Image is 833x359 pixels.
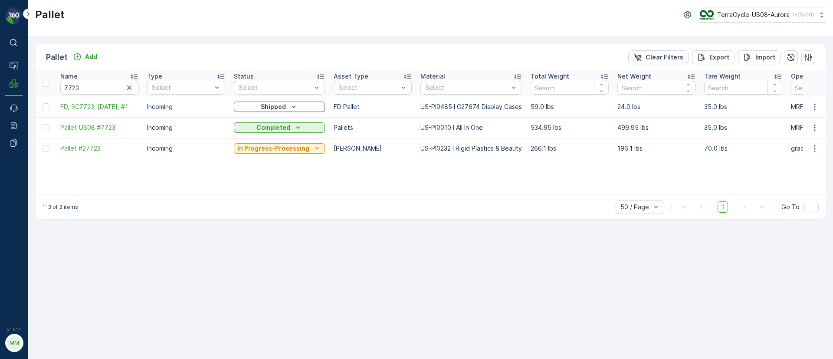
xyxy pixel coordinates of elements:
p: Shipped [261,102,286,111]
button: Completed [234,122,325,133]
div: Toggle Row Selected [43,145,49,152]
p: Name [60,72,78,81]
div: MM [7,336,21,350]
p: 59.0 lbs [531,102,609,111]
p: Type [147,72,162,81]
button: Clear Filters [628,50,689,64]
p: Material [420,72,445,81]
p: [PERSON_NAME] [334,144,412,153]
p: US-PI0010 I All In One [420,123,522,132]
p: Incoming [147,102,225,111]
p: 35.0 lbs [704,123,782,132]
p: Completed [256,123,290,132]
a: FD, SC7723, 09/08/25, #1 [60,102,138,111]
p: Select [338,83,398,92]
button: In Progress-Processing [234,143,325,154]
button: Export [692,50,735,64]
p: Select [239,83,312,92]
span: v 1.51.1 [5,327,23,332]
p: TerraCycle-US08-Aurora [717,10,790,19]
a: Pallet_US08 #7723 [60,123,138,132]
p: Total Weight [531,72,569,81]
div: Toggle Row Selected [43,124,49,131]
button: TerraCycle-US08-Aurora(-05:00) [700,7,826,23]
img: logo [5,7,23,24]
input: Search [531,81,609,95]
p: Incoming [147,144,225,153]
input: Search [617,81,695,95]
p: Pallet [46,51,68,63]
input: Search [704,81,782,95]
p: Export [709,53,729,62]
span: 1 [718,201,728,213]
p: Clear Filters [646,53,683,62]
p: Import [755,53,775,62]
p: US-PI0232 I Rigid Plastics & Beauty [420,144,522,153]
p: 266.1 lbs [531,144,609,153]
p: 24.0 lbs [617,102,695,111]
p: ( -05:00 ) [793,11,814,18]
button: MM [5,334,23,352]
p: In Progress-Processing [237,144,309,153]
p: 499.95 lbs [617,123,695,132]
p: Pallet [35,8,65,22]
p: Select [425,83,508,92]
p: Net Weight [617,72,651,81]
input: Search [60,81,138,95]
p: Add [85,53,97,61]
p: Operator [791,72,818,81]
div: Toggle Row Selected [43,103,49,110]
p: US-PI0485 I C27674 Display Cases [420,102,522,111]
a: Pallet #27723 [60,144,138,153]
button: Shipped [234,102,325,112]
p: Select [152,83,212,92]
p: 35.0 lbs [704,102,782,111]
p: Tare Weight [704,72,741,81]
p: Incoming [147,123,225,132]
p: 70.0 lbs [704,144,782,153]
p: 534.95 lbs [531,123,609,132]
p: Pallets [334,123,412,132]
p: 1-3 of 3 items [43,204,78,211]
p: Status [234,72,254,81]
p: 196.1 lbs [617,144,695,153]
button: Import [738,50,781,64]
span: Go To [781,203,800,211]
p: Asset Type [334,72,368,81]
img: image_ci7OI47.png [700,10,714,20]
span: FD, SC7723, [DATE], #1 [60,102,138,111]
p: FD Pallet [334,102,412,111]
button: Add [69,52,101,62]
